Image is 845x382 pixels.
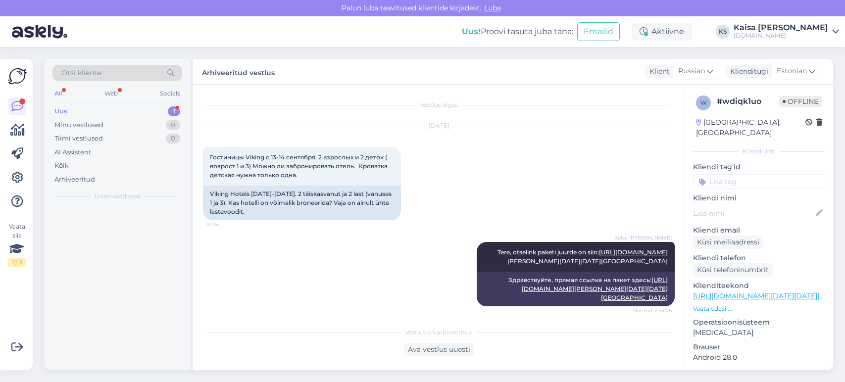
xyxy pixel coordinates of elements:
div: # wdiqk1uo [717,95,779,107]
img: Askly Logo [8,67,27,86]
span: w [700,99,707,106]
div: Viking Hotels [DATE]-[DATE]. 2 täiskasvanut ja 2 last (vanuses 1 ja 3). Kas hotelli on võimalik b... [203,186,401,220]
div: Kliendi info [693,147,825,156]
p: Operatsioonisüsteem [693,317,825,328]
div: Vestlus algas [203,100,675,109]
div: Küsi meiliaadressi [693,236,763,249]
p: Vaata edasi ... [693,304,825,313]
p: Kliendi email [693,225,825,236]
div: Kõik [54,161,69,171]
div: 0 [166,134,180,143]
span: 14:25 [206,221,243,228]
div: Arhiveeritud [54,175,95,185]
div: KS [716,25,730,39]
div: AI Assistent [54,147,91,157]
p: Brauser [693,342,825,352]
span: Tere, otselink paketi juurde on siin: [497,248,668,265]
div: Minu vestlused [54,120,103,130]
input: Lisa nimi [694,208,814,219]
div: Uus [54,106,67,116]
div: Klient [646,66,670,77]
span: Uued vestlused [95,192,141,201]
div: [GEOGRAPHIC_DATA], [GEOGRAPHIC_DATA] [696,117,805,138]
p: Klienditeekond [693,281,825,291]
div: Ava vestlus uuesti [404,343,474,356]
div: Socials [158,87,182,100]
span: Vestlus on arhiveeritud [405,328,473,337]
span: Nähtud ✓ 14:26 [633,307,672,314]
div: Tiimi vestlused [54,134,103,143]
p: Kliendi telefon [693,253,825,263]
b: Uus! [462,27,481,36]
div: Klienditugi [726,66,768,77]
span: Гостиницы Viking c 13-14 сентября. 2 взрослых и 2 деток ( возрост 1 и 3) Можно ли забронировать о... [210,153,389,179]
div: Küsi telefoninumbrit [693,263,773,277]
a: Kaisa [PERSON_NAME][DOMAIN_NAME] [734,24,839,40]
p: [MEDICAL_DATA] [693,328,825,338]
p: Kliendi nimi [693,193,825,203]
div: Aktiivne [632,23,692,41]
a: [URL][DOMAIN_NAME][PERSON_NAME][DATE][DATE][GEOGRAPHIC_DATA] [522,276,668,301]
span: Otsi kliente [61,68,101,78]
div: 2 / 3 [8,258,26,267]
span: Luba [481,3,504,12]
button: Emailid [577,22,620,41]
div: 0 [166,120,180,130]
span: Russian [678,66,705,77]
span: Estonian [777,66,807,77]
p: Android 28.0 [693,352,825,363]
span: Kaisa [PERSON_NAME] [614,234,672,241]
p: Kliendi tag'id [693,162,825,172]
div: Proovi tasuta juba täna: [462,26,573,38]
div: Web [102,87,120,100]
div: [DOMAIN_NAME] [734,32,828,40]
div: [DATE] [203,121,675,130]
div: Vaata siia [8,222,26,267]
label: Arhiveeritud vestlus [202,65,275,78]
input: Lisa tag [693,174,825,189]
div: Kaisa [PERSON_NAME] [734,24,828,32]
div: Здравствуйте, прямая ссылка на пакет здесь: [477,272,675,306]
span: Offline [779,96,822,107]
div: 1 [168,106,180,116]
div: All [52,87,64,100]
